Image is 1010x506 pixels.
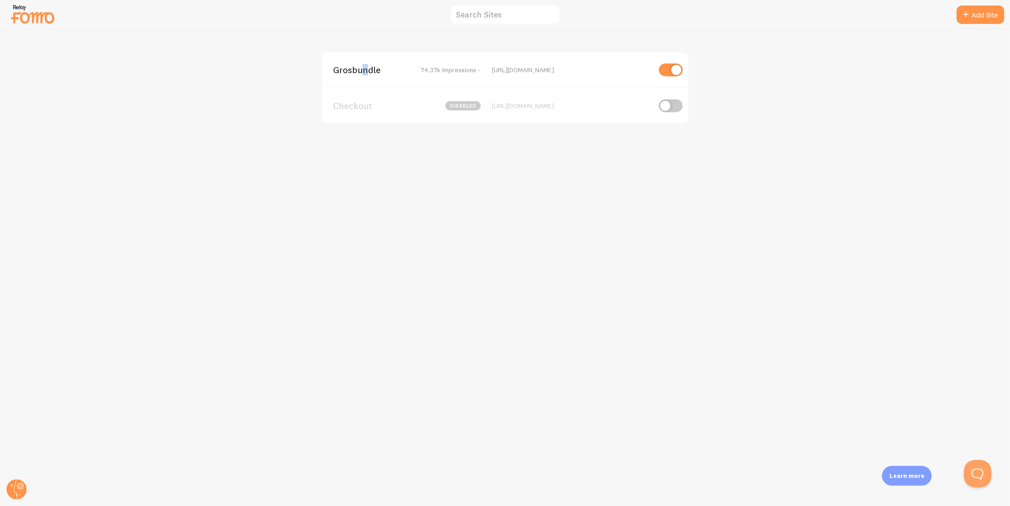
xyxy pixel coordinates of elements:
div: Learn more [882,466,932,486]
div: [URL][DOMAIN_NAME] [492,102,651,110]
img: fomo-relay-logo-orange.svg [10,2,56,26]
iframe: Help Scout Beacon - Open [964,460,992,488]
span: Grosbundle [333,66,407,74]
span: disabled [445,101,481,110]
p: Learn more [889,471,924,480]
div: [URL][DOMAIN_NAME] [492,66,651,74]
span: Checkout [333,102,407,110]
span: 74.37k Impressions - [421,66,481,74]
